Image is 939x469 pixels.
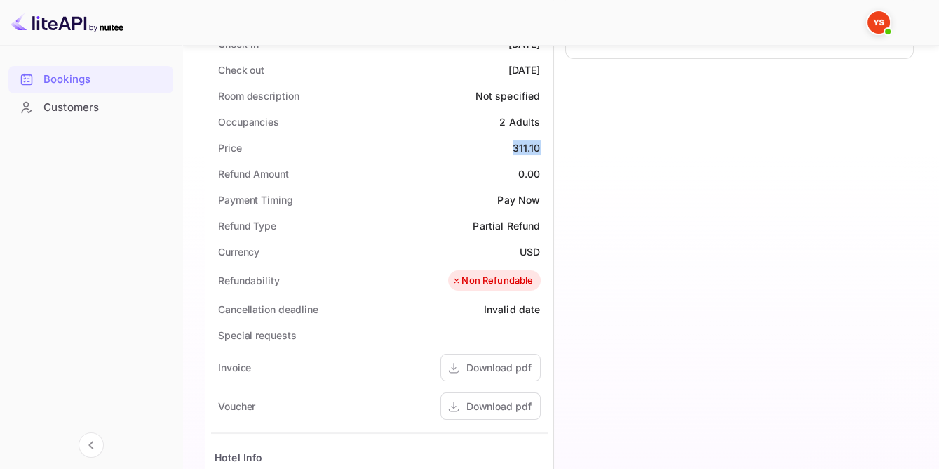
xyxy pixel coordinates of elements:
div: Payment Timing [218,192,293,207]
div: USD [520,244,540,259]
div: Customers [8,94,173,121]
div: Bookings [43,72,166,88]
img: Yandex Support [867,11,890,34]
div: Invoice [218,360,251,375]
div: Invalid date [484,302,541,317]
div: Not specified [475,88,541,103]
div: Download pdf [466,360,532,375]
div: Partial Refund [473,218,540,233]
div: Non Refundable [452,274,533,288]
div: Refundability [218,273,280,288]
div: Refund Type [218,218,276,233]
div: Price [218,140,242,155]
a: Bookings [8,66,173,92]
div: Currency [218,244,259,259]
div: Cancellation deadline [218,302,318,317]
div: [DATE] [508,62,541,77]
img: LiteAPI logo [11,11,123,34]
button: Collapse navigation [79,432,104,458]
div: Download pdf [466,399,532,414]
div: Bookings [8,66,173,93]
div: Special requests [218,328,296,343]
div: 2 Adults [499,114,540,129]
div: 311.10 [513,140,541,155]
div: Hotel Info [215,450,263,465]
div: Voucher [218,399,255,414]
div: Pay Now [497,192,540,207]
a: Customers [8,94,173,120]
div: 0.00 [518,166,541,181]
div: Occupancies [218,114,279,129]
div: Refund Amount [218,166,289,181]
div: Customers [43,100,166,116]
div: Check out [218,62,264,77]
div: Room description [218,88,299,103]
